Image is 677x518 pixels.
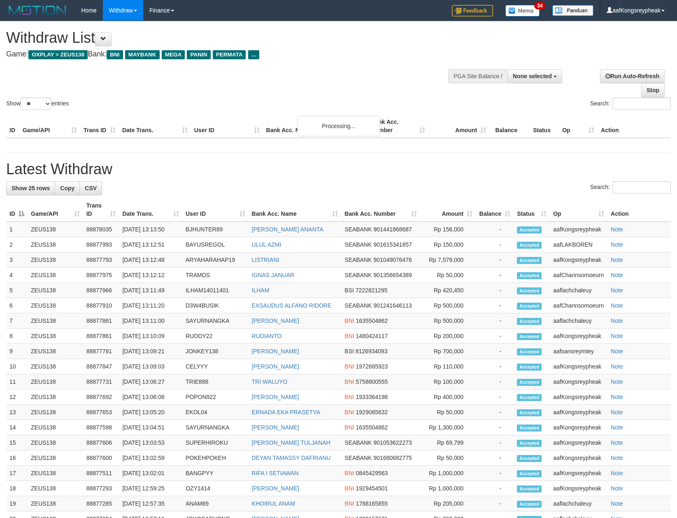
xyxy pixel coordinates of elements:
span: Copy 0845429563 to clipboard [356,470,388,476]
td: ZEUS138 [28,237,83,252]
span: Copy 1929454501 to clipboard [356,485,388,492]
span: Accepted [517,394,542,401]
td: - [476,237,514,252]
td: ZEUS138 [28,390,83,405]
span: SEABANK [344,226,372,233]
a: Stop [641,83,665,97]
span: Copy 901615341857 to clipboard [373,241,412,248]
td: [DATE] 13:12:12 [119,268,182,283]
td: - [476,268,514,283]
span: 34 [534,2,545,9]
td: [DATE] 13:06:27 [119,374,182,390]
td: ZEUS138 [28,298,83,313]
td: [DATE] 13:03:53 [119,435,182,450]
span: Copy 1635504862 to clipboard [356,424,388,431]
td: 88877692 [83,390,119,405]
td: aaflachchaleuy [550,313,607,329]
td: ANAM69 [182,496,249,511]
td: Rp 1,000,000 [420,466,476,481]
span: Accepted [517,333,542,340]
img: panduan.png [552,5,593,16]
h1: Latest Withdraw [6,161,671,177]
span: Copy 901241646113 to clipboard [373,302,412,309]
td: 15 [6,435,28,450]
span: Accepted [517,440,542,447]
span: Show 25 rows [12,185,50,191]
td: 6 [6,298,28,313]
td: aafChannsomoeurn [550,298,607,313]
th: Amount [428,114,489,138]
span: BNI [344,363,354,370]
span: SEABANK [344,455,372,461]
button: None selected [507,69,562,83]
td: 13 [6,405,28,420]
a: LISTRIANI [252,257,279,263]
a: Note [611,317,623,324]
span: BNI [344,378,354,385]
td: Rp 205,000 [420,496,476,511]
img: MOTION_logo.png [6,4,69,16]
span: Copy 7222821295 to clipboard [356,287,388,294]
td: SUPERHIROKU [182,435,249,450]
td: 88877881 [83,313,119,329]
td: 18 [6,481,28,496]
a: ILHAM [252,287,270,294]
span: Accepted [517,287,542,294]
td: EKOL04 [182,405,249,420]
span: Copy 901356654389 to clipboard [373,272,412,278]
span: PERMATA [213,50,246,59]
th: Bank Acc. Name [263,114,368,138]
th: Balance: activate to sort column ascending [476,198,514,222]
th: Bank Acc. Number [368,114,428,138]
td: aafChannsomoeurn [550,268,607,283]
a: RUDIANTO [252,333,282,339]
td: - [476,435,514,450]
span: ... [248,50,259,59]
img: Feedback.jpg [452,5,493,16]
a: [PERSON_NAME] [252,348,299,355]
td: [DATE] 13:12:51 [119,237,182,252]
td: 4 [6,268,28,283]
td: 88877600 [83,450,119,466]
th: Bank Acc. Name: activate to sort column ascending [249,198,342,222]
span: Copy 901680682775 to clipboard [373,455,412,461]
a: RIFA I SETIAWAN [252,470,299,476]
span: SEABANK [344,302,372,309]
a: Note [611,226,623,233]
span: Copy 8126934093 to clipboard [356,348,388,355]
td: [DATE] 12:59:25 [119,481,182,496]
td: TRIE888 [182,374,249,390]
span: Accepted [517,364,542,371]
td: 88877598 [83,420,119,435]
td: - [476,283,514,298]
td: Rp 200,000 [420,329,476,344]
td: - [476,466,514,481]
th: Trans ID [80,114,119,138]
select: Showentries [21,98,51,110]
span: BNI [344,485,354,492]
td: BANGPYY [182,466,249,481]
td: - [476,252,514,268]
a: [PERSON_NAME] [252,363,299,370]
td: - [476,420,514,435]
a: Note [611,348,623,355]
td: 17 [6,466,28,481]
a: Note [611,302,623,309]
div: PGA Site Balance / [448,69,507,83]
th: ID [6,114,19,138]
a: ULUL AZMI [252,241,282,248]
td: 88877606 [83,435,119,450]
td: - [476,496,514,511]
th: User ID [191,114,263,138]
td: - [476,329,514,344]
td: Rp 500,000 [420,313,476,329]
td: 19 [6,496,28,511]
h4: Game: Bank: [6,50,443,58]
input: Search: [612,181,671,194]
td: - [476,450,514,466]
td: [DATE] 13:13:50 [119,222,182,237]
span: BNI [344,424,354,431]
span: Copy 901441868687 to clipboard [373,226,412,233]
td: [DATE] 12:57:35 [119,496,182,511]
a: CSV [79,181,102,195]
